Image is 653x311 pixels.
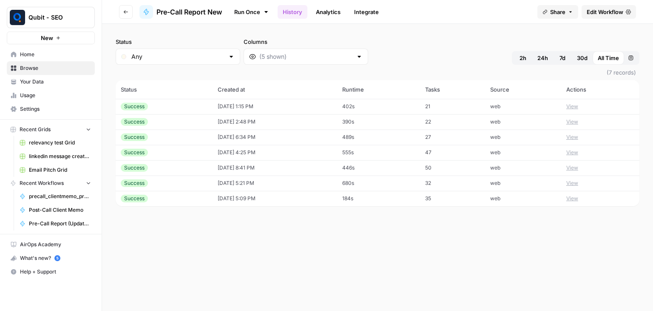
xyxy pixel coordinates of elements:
[485,176,561,191] td: web
[582,5,636,19] a: Edit Workflow
[537,5,578,19] button: Share
[7,265,95,279] button: Help + Support
[420,176,485,191] td: 32
[559,54,565,62] span: 7d
[20,105,91,113] span: Settings
[337,99,420,114] td: 402s
[566,179,578,187] button: View
[229,5,274,19] a: Run Once
[29,220,91,227] span: Pre-Call Report (Updated)
[572,51,593,65] button: 30d
[139,5,222,19] a: Pre-Call Report New
[7,89,95,102] a: Usage
[16,203,95,217] a: Post-Call Client Memo
[420,99,485,114] td: 21
[420,191,485,206] td: 35
[7,61,95,75] a: Browse
[54,255,60,261] a: 5
[550,8,565,16] span: Share
[566,149,578,156] button: View
[485,99,561,114] td: web
[485,191,561,206] td: web
[577,54,588,62] span: 30d
[121,133,148,141] div: Success
[7,32,95,44] button: New
[213,160,337,176] td: [DATE] 8:41 PM
[485,80,561,99] th: Source
[7,123,95,136] button: Recent Grids
[213,99,337,114] td: [DATE] 1:15 PM
[213,130,337,145] td: [DATE] 6:34 PM
[514,51,532,65] button: 2h
[28,13,80,22] span: Qubit - SEO
[420,160,485,176] td: 50
[566,195,578,202] button: View
[121,149,148,156] div: Success
[566,103,578,110] button: View
[7,251,95,265] button: What's new? 5
[213,191,337,206] td: [DATE] 5:09 PM
[29,166,91,174] span: Email Pitch Grid
[337,191,420,206] td: 184s
[598,54,619,62] span: All Time
[7,7,95,28] button: Workspace: Qubit - SEO
[20,78,91,86] span: Your Data
[244,37,368,46] label: Columns
[20,126,51,133] span: Recent Grids
[532,51,553,65] button: 24h
[213,114,337,130] td: [DATE] 2:48 PM
[29,193,91,200] span: precall_clientmemo_prerevenue_sagar
[116,65,639,80] span: (7 records)
[278,5,307,19] a: History
[20,51,91,58] span: Home
[337,80,420,99] th: Runtime
[566,118,578,126] button: View
[7,252,94,265] div: What's new?
[20,241,91,248] span: AirOps Academy
[16,217,95,230] a: Pre-Call Report (Updated)
[553,51,572,65] button: 7d
[116,80,213,99] th: Status
[485,145,561,160] td: web
[561,80,639,99] th: Actions
[121,118,148,126] div: Success
[7,75,95,89] a: Your Data
[213,145,337,160] td: [DATE] 4:25 PM
[337,114,420,130] td: 390s
[20,268,91,276] span: Help + Support
[7,102,95,116] a: Settings
[566,133,578,141] button: View
[16,190,95,203] a: precall_clientmemo_prerevenue_sagar
[420,114,485,130] td: 22
[7,177,95,190] button: Recent Workflows
[349,5,384,19] a: Integrate
[29,153,91,160] span: linkedin message creator [PERSON_NAME]
[520,54,526,62] span: 2h
[16,136,95,150] a: relevancy test Grid
[566,164,578,172] button: View
[16,150,95,163] a: linkedin message creator [PERSON_NAME]
[121,164,148,172] div: Success
[20,64,91,72] span: Browse
[10,10,25,25] img: Qubit - SEO Logo
[16,163,95,177] a: Email Pitch Grid
[213,176,337,191] td: [DATE] 5:21 PM
[116,37,240,46] label: Status
[7,238,95,251] a: AirOps Academy
[337,176,420,191] td: 680s
[131,52,224,61] input: Any
[537,54,548,62] span: 24h
[56,256,58,260] text: 5
[121,179,148,187] div: Success
[420,130,485,145] td: 27
[29,206,91,214] span: Post-Call Client Memo
[121,103,148,110] div: Success
[29,139,91,147] span: relevancy test Grid
[121,195,148,202] div: Success
[485,160,561,176] td: web
[485,114,561,130] td: web
[420,80,485,99] th: Tasks
[213,80,337,99] th: Created at
[587,8,623,16] span: Edit Workflow
[259,52,352,61] input: (5 shown)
